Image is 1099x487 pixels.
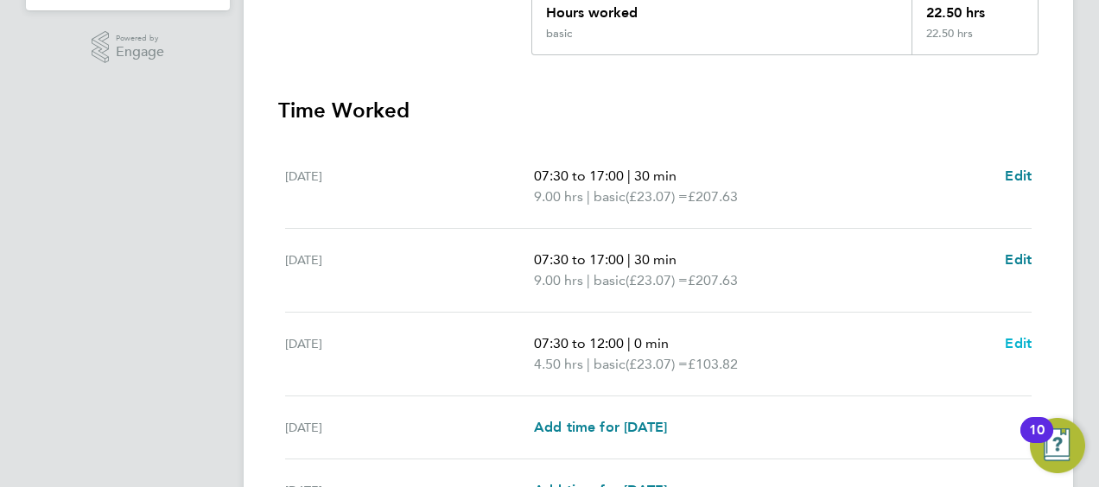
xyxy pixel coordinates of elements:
[626,356,688,372] span: (£23.07) =
[594,187,626,207] span: basic
[1030,418,1085,473] button: Open Resource Center, 10 new notifications
[534,419,667,435] span: Add time for [DATE]
[534,417,667,438] a: Add time for [DATE]
[278,97,1039,124] h3: Time Worked
[1005,166,1032,187] a: Edit
[1005,333,1032,354] a: Edit
[1005,251,1032,268] span: Edit
[534,188,583,205] span: 9.00 hrs
[285,417,534,438] div: [DATE]
[534,272,583,288] span: 9.00 hrs
[116,31,164,46] span: Powered by
[534,335,624,351] span: 07:30 to 12:00
[627,251,631,268] span: |
[1005,168,1032,184] span: Edit
[534,251,624,268] span: 07:30 to 17:00
[627,335,631,351] span: |
[1005,335,1032,351] span: Edit
[285,166,534,207] div: [DATE]
[594,354,626,375] span: basic
[634,335,669,351] span: 0 min
[587,272,590,288] span: |
[587,356,590,372] span: |
[627,168,631,184] span: |
[285,333,534,375] div: [DATE]
[285,250,534,291] div: [DATE]
[1005,250,1032,270] a: Edit
[688,188,738,205] span: £207.63
[587,188,590,205] span: |
[634,168,677,184] span: 30 min
[912,27,1038,54] div: 22.50 hrs
[688,272,738,288] span: £207.63
[534,356,583,372] span: 4.50 hrs
[626,272,688,288] span: (£23.07) =
[546,27,572,41] div: basic
[92,31,165,64] a: Powered byEngage
[1029,430,1045,452] div: 10
[116,45,164,60] span: Engage
[534,168,624,184] span: 07:30 to 17:00
[626,188,688,205] span: (£23.07) =
[688,356,738,372] span: £103.82
[634,251,677,268] span: 30 min
[594,270,626,291] span: basic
